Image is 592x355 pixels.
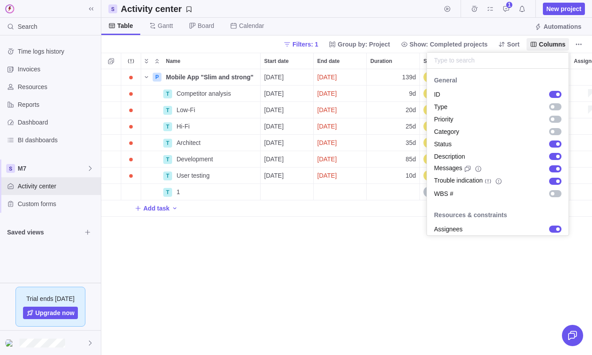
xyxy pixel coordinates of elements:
[475,165,482,172] svg: info-description
[427,101,569,113] div: Type
[434,189,454,198] span: WBS #
[427,53,569,69] input: Type to search
[427,69,569,235] div: grid
[427,175,569,187] div: Trouble indication
[434,127,459,136] span: Category
[434,90,440,99] span: ID
[427,113,569,125] div: Priority
[427,187,569,200] div: WBS #
[434,225,463,234] span: Assignees
[434,176,483,187] span: Trouble indication
[434,115,454,124] span: Priority
[427,125,569,138] div: Category
[427,223,569,235] div: Assignees
[434,140,452,148] span: Status
[427,76,464,85] span: General
[434,152,465,161] span: Description
[427,211,514,219] span: Resources & constraints
[539,40,565,49] span: Columns
[427,163,569,175] div: Messages
[495,178,502,185] svg: info-description
[434,102,447,111] span: Type
[434,164,462,174] span: Messages
[427,150,569,163] div: Description
[427,138,569,150] div: Status
[427,88,569,101] div: ID
[527,38,569,51] span: Columns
